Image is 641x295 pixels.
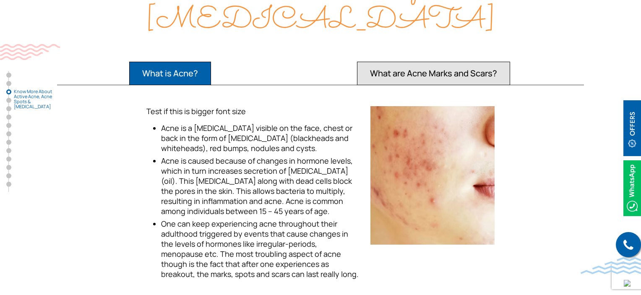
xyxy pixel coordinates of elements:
[624,280,631,287] img: up-blue-arrow.svg
[129,62,211,85] button: What is Acne?
[161,123,352,153] span: Acne is a [MEDICAL_DATA] visible on the face, chest or back in the form of [MEDICAL_DATA] (blackh...
[146,106,360,116] p: Test if this is bigger font size
[6,89,11,94] a: Know More About Active Acne, Acne Spots & [MEDICAL_DATA]
[623,160,641,216] img: Whatsappicon
[623,183,641,192] a: Whatsappicon
[357,62,510,85] button: What are Acne Marks and Scars?
[14,89,56,109] span: Know More About Active Acne, Acne Spots & [MEDICAL_DATA]
[623,100,641,156] img: offerBt
[161,219,360,279] li: One can keep experiencing acne throughout their adulthood triggered by events that cause changes ...
[161,156,360,217] li: Acne is caused because of changes in hormone levels, which in turn increases secretion of [MEDICA...
[581,257,641,274] img: bluewave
